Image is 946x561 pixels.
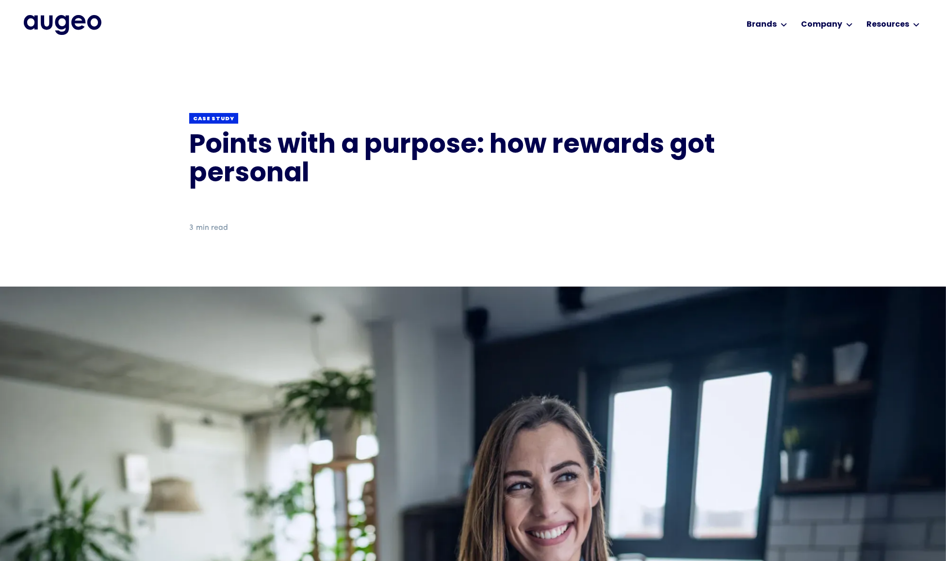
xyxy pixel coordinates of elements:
h1: Points with a purpose: how rewards got personal [189,132,757,190]
div: Brands [747,19,777,31]
div: min read [196,222,228,234]
div: Resources [866,19,909,31]
img: Augeo's full logo in midnight blue. [24,15,101,34]
div: Company [801,19,842,31]
div: Case study [193,115,234,123]
div: 3 [189,222,194,234]
a: home [24,15,101,34]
